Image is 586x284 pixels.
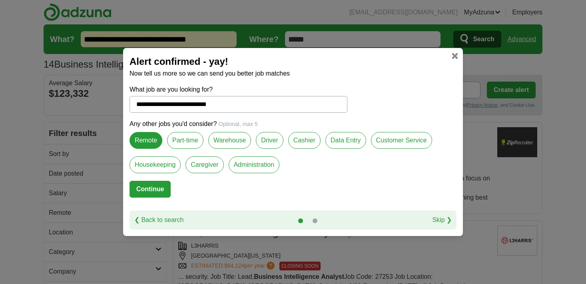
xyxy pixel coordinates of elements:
[229,156,279,173] label: Administration
[288,132,321,149] label: Cashier
[130,119,456,129] p: Any other jobs you'd consider?
[432,215,452,225] a: Skip ❯
[185,156,223,173] label: Caregiver
[130,181,171,198] button: Continue
[325,132,366,149] label: Data Entry
[130,85,347,94] label: What job are you looking for?
[130,156,181,173] label: Housekeeping
[130,69,456,78] p: Now tell us more so we can send you better job matches
[256,132,283,149] label: Driver
[130,132,162,149] label: Remote
[219,121,258,127] span: Optional, max 5
[208,132,251,149] label: Warehouse
[130,54,456,69] h2: Alert confirmed - yay!
[371,132,432,149] label: Customer Service
[167,132,203,149] label: Part-time
[134,215,183,225] a: ❮ Back to search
